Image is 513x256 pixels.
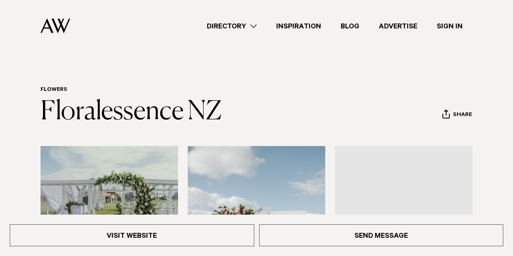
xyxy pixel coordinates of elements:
[442,109,472,121] button: Share
[427,21,472,32] a: Sign In
[41,87,67,93] a: Flowers
[10,224,254,246] a: Visit Website
[369,21,427,32] a: Advertise
[259,224,504,246] a: Send Message
[41,99,222,125] a: Floralessence NZ
[331,21,369,32] a: Blog
[41,18,70,33] img: Auckland Weddings Logo
[197,21,266,32] a: Directory
[453,112,472,119] span: Share
[266,21,331,32] a: Inspiration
